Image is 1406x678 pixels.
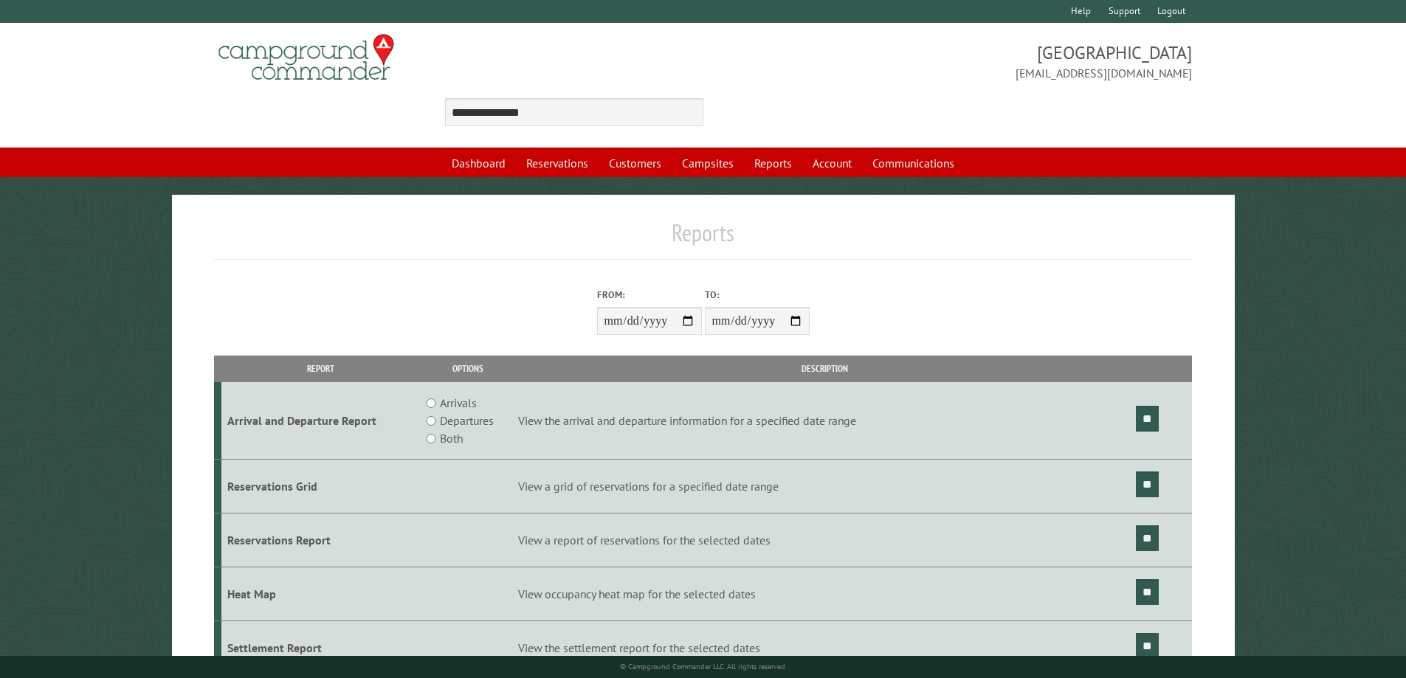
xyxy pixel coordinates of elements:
[673,149,742,177] a: Campsites
[864,149,963,177] a: Communications
[221,513,420,567] td: Reservations Report
[419,356,515,381] th: Options
[214,29,399,86] img: Campground Commander
[703,41,1193,82] span: [GEOGRAPHIC_DATA] [EMAIL_ADDRESS][DOMAIN_NAME]
[597,288,702,302] label: From:
[705,288,810,302] label: To:
[221,356,420,381] th: Report
[620,662,787,671] small: © Campground Commander LLC. All rights reserved.
[221,567,420,620] td: Heat Map
[517,149,597,177] a: Reservations
[440,412,494,429] label: Departures
[221,620,420,674] td: Settlement Report
[600,149,670,177] a: Customers
[516,620,1134,674] td: View the settlement report for the selected dates
[440,429,463,447] label: Both
[443,149,514,177] a: Dashboard
[516,356,1134,381] th: Description
[221,460,420,513] td: Reservations Grid
[516,567,1134,620] td: View occupancy heat map for the selected dates
[516,513,1134,567] td: View a report of reservations for the selected dates
[516,460,1134,513] td: View a grid of reservations for a specified date range
[516,382,1134,460] td: View the arrival and departure information for a specified date range
[214,218,1193,259] h1: Reports
[804,149,861,177] a: Account
[745,149,801,177] a: Reports
[221,382,420,460] td: Arrival and Departure Report
[440,394,477,412] label: Arrivals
